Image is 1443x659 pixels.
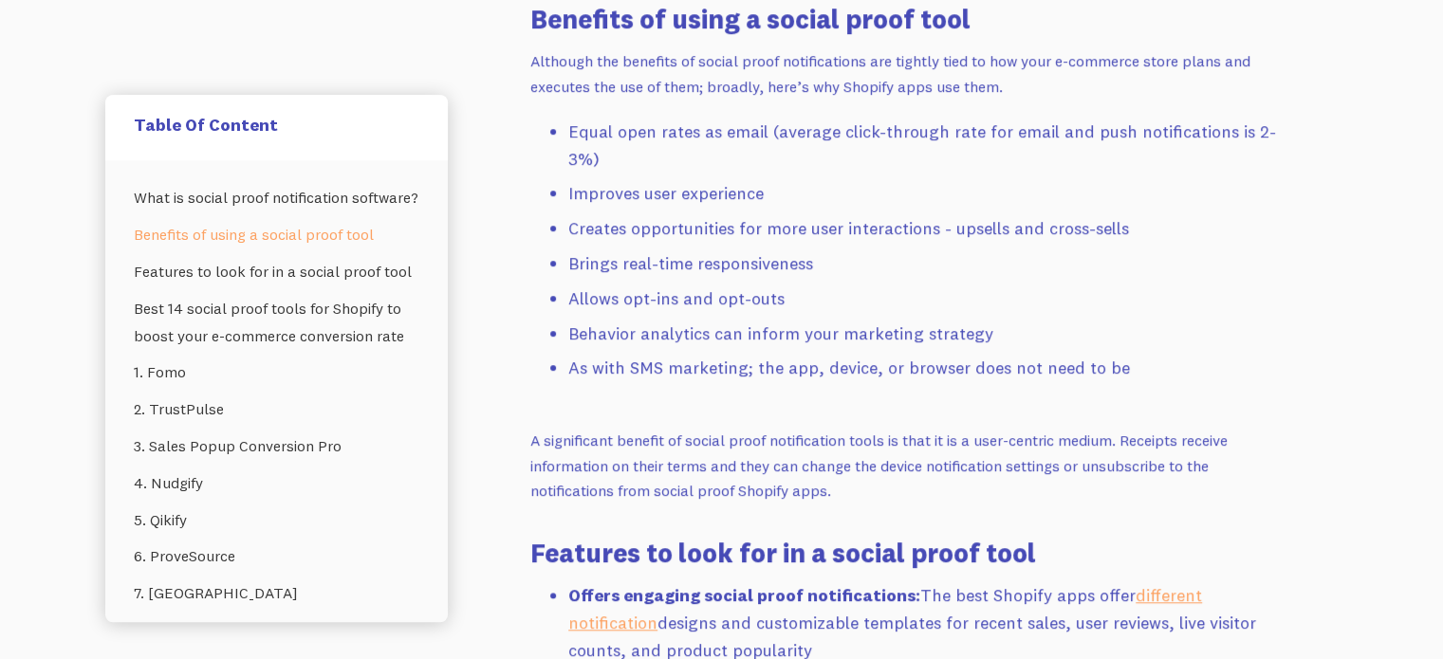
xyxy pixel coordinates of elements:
a: 6. ProveSource [134,538,419,575]
p: A significant benefit of social proof notification tools is that it is a user-centric medium. Rec... [530,428,1289,503]
a: 3. Sales Popup Conversion Pro [134,428,419,465]
a: 8. Proofly [134,612,419,649]
h3: Features to look for in a social proof tool [530,534,1289,571]
li: Creates opportunities for more user interactions - upsells and cross-sells [568,215,1289,243]
a: 2. TrustPulse [134,391,419,428]
li: As with SMS marketing; the app, device, or browser does not need to be [568,355,1289,382]
li: Improves user experience [568,180,1289,208]
h5: Table Of Content [134,114,419,136]
p: Although the benefits of social proof notifications are tightly tied to how your e-commerce store... [530,48,1289,99]
li: Equal open rates as email (average click-through rate for email and push notifications is 2-3%) [568,119,1289,174]
a: 7. [GEOGRAPHIC_DATA] [134,575,419,612]
li: Behavior analytics can inform your marketing strategy [568,320,1289,348]
a: 1. Fomo [134,354,419,391]
li: Allows opt-ins and opt-outs [568,285,1289,313]
a: What is social proof notification software? [134,179,419,216]
a: Features to look for in a social proof tool [134,253,419,290]
strong: Offers engaging social proof notifications: [568,584,920,606]
a: Benefits of using a social proof tool [134,216,419,253]
a: 4. Nudgify [134,465,419,502]
a: 5. Qikify [134,502,419,539]
li: Brings real-time responsiveness [568,250,1289,278]
a: Best 14 social proof tools for Shopify to boost your e-commerce conversion rate [134,290,419,355]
